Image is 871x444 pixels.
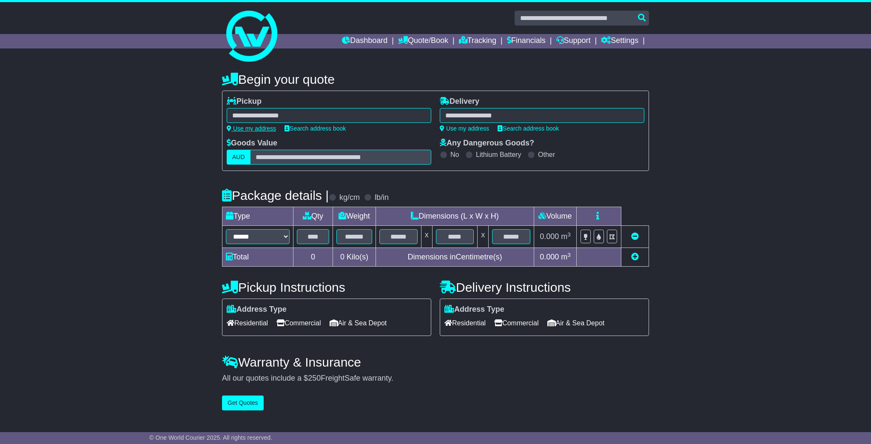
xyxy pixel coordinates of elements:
span: Residential [444,316,486,330]
label: Delivery [440,97,479,106]
label: Goods Value [227,139,277,148]
label: Lithium Battery [476,151,521,159]
a: Search address book [498,125,559,132]
span: 0.000 [540,253,559,261]
a: Remove this item [631,232,639,241]
label: kg/cm [339,193,360,202]
td: x [478,226,489,248]
td: Volume [534,207,576,226]
span: m [561,232,571,241]
span: Commercial [494,316,538,330]
td: Dimensions (L x W x H) [376,207,534,226]
h4: Package details | [222,188,329,202]
h4: Pickup Instructions [222,280,431,294]
sup: 3 [567,231,571,238]
td: Kilo(s) [333,248,376,267]
span: 0 [340,253,344,261]
span: Air & Sea Depot [330,316,387,330]
label: AUD [227,150,250,165]
a: Quote/Book [398,34,448,48]
label: Pickup [227,97,262,106]
td: Qty [293,207,333,226]
h4: Delivery Instructions [440,280,649,294]
a: Add new item [631,253,639,261]
a: Financials [507,34,546,48]
span: Commercial [276,316,321,330]
a: Dashboard [342,34,387,48]
h4: Begin your quote [222,72,649,86]
span: © One World Courier 2025. All rights reserved. [149,434,272,441]
span: 250 [308,374,321,382]
td: Total [222,248,293,267]
sup: 3 [567,252,571,258]
label: Address Type [444,305,504,314]
a: Use my address [227,125,276,132]
td: 0 [293,248,333,267]
span: m [561,253,571,261]
td: Weight [333,207,376,226]
td: Dimensions in Centimetre(s) [376,248,534,267]
a: Search address book [285,125,346,132]
label: Address Type [227,305,287,314]
a: Use my address [440,125,489,132]
div: All our quotes include a $ FreightSafe warranty. [222,374,649,383]
span: 0.000 [540,232,559,241]
h4: Warranty & Insurance [222,355,649,369]
label: Any Dangerous Goods? [440,139,534,148]
label: Other [538,151,555,159]
label: lb/in [375,193,389,202]
span: Residential [227,316,268,330]
a: Support [556,34,591,48]
button: Get Quotes [222,396,264,410]
label: No [450,151,459,159]
span: Air & Sea Depot [547,316,605,330]
td: x [421,226,432,248]
a: Tracking [459,34,496,48]
a: Settings [601,34,638,48]
td: Type [222,207,293,226]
